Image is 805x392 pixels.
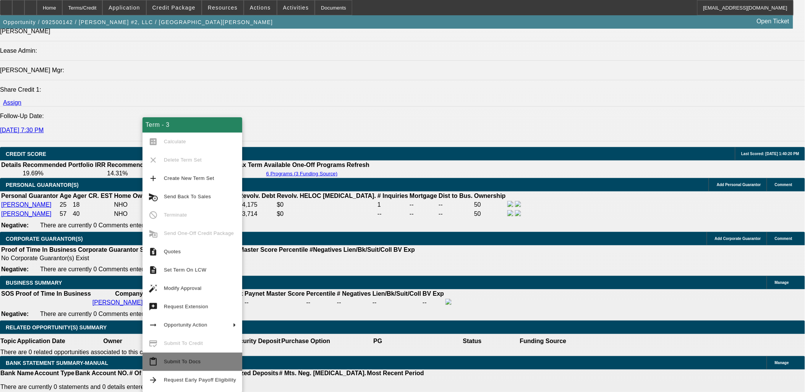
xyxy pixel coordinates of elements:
td: $0 [277,201,377,209]
td: 57 [59,210,71,218]
span: Create New Term Set [164,175,214,181]
img: facebook-icon.png [445,299,452,305]
a: Assign [3,99,21,106]
span: Activities [283,5,309,11]
b: Start [140,246,154,253]
mat-icon: request_quote [149,247,158,256]
p: There are currently 0 statements and 0 details entered on this opportunity [0,384,424,390]
img: facebook-icon.png [507,201,513,207]
th: Most Recent Period [367,369,424,377]
b: Negative: [1,222,29,228]
b: #Negatives [310,246,342,253]
td: NHO [114,210,170,218]
th: PG [330,334,425,348]
b: Mortgage [410,193,437,199]
mat-icon: cancel_schedule_send [149,192,158,201]
span: Opportunity / 092500142 / [PERSON_NAME] #2, LLC / [GEOGRAPHIC_DATA][PERSON_NAME] [3,19,273,25]
td: 25 [59,201,71,209]
span: Request Extension [164,304,208,309]
b: BV Exp [423,290,444,297]
span: Manage [775,361,789,365]
span: Request Early Payoff Eligibility [164,377,236,383]
th: Status [425,334,520,348]
span: Actions [250,5,271,11]
td: 14.31% [107,170,188,177]
td: 40 [73,210,113,218]
b: Paynet Master Score [217,246,277,253]
div: -- [245,299,305,306]
td: -- [372,298,421,307]
td: -- [438,210,473,218]
div: Term - 3 [143,117,242,133]
div: -- [306,299,335,306]
button: Actions [244,0,277,15]
mat-icon: arrow_right_alt [149,321,158,330]
span: There are currently 0 Comments entered on this opportunity [40,311,202,317]
th: SOS [1,290,15,298]
td: -- [422,298,444,307]
td: $4,175 [238,201,276,209]
td: 18 [73,201,113,209]
span: There are currently 0 Comments entered on this opportunity [40,266,202,272]
span: Application [109,5,140,11]
span: RELATED OPPORTUNITY(S) SUMMARY [6,324,107,330]
mat-icon: try [149,302,158,311]
div: -- [337,299,371,306]
th: # Of Periods [129,369,166,377]
b: Personal Guarantor [1,193,58,199]
b: Home Owner Since [114,193,170,199]
b: BV Exp [394,246,415,253]
th: Proof of Time In Business [15,290,91,298]
img: facebook-icon.png [507,210,513,216]
th: Proof of Time In Business [1,246,77,254]
button: Activities [277,0,315,15]
span: Quotes [164,249,181,254]
span: Opportunity Action [164,322,207,328]
span: BANK STATEMENT SUMMARY-MANUAL [6,360,108,366]
th: Application Date [16,334,65,348]
td: No Corporate Guarantor(s) Exist [1,254,418,262]
th: Available One-Off Programs [264,161,346,169]
th: Security Deposit [232,334,281,348]
mat-icon: add [149,174,158,183]
mat-icon: description [149,266,158,275]
img: linkedin-icon.png [515,201,521,207]
b: Negative: [1,311,29,317]
b: Age [60,193,71,199]
span: Credit Package [152,5,196,11]
mat-icon: auto_fix_high [149,284,158,293]
button: 6 Programs (3 Funding Source) [264,170,340,177]
b: Revolv. HELOC [MEDICAL_DATA]. [277,193,376,199]
td: 50 [474,210,506,218]
button: Application [103,0,146,15]
span: Set Term On LCW [164,267,206,273]
b: Negative: [1,266,29,272]
b: Corporate Guarantor [78,246,138,253]
th: Annualized Deposits [218,369,279,377]
th: # Mts. Neg. [MEDICAL_DATA]. [279,369,367,377]
span: PERSONAL GUARANTOR(S) [6,182,79,188]
b: Lien/Bk/Suit/Coll [343,246,392,253]
button: Resources [202,0,243,15]
span: Manage [775,280,789,285]
b: Ager CR. EST [73,193,113,199]
th: Refresh [347,161,370,169]
a: [PERSON_NAME] #2, LLC [92,299,166,306]
b: Ownership [474,193,506,199]
b: # Inquiries [377,193,408,199]
td: -- [377,210,408,218]
span: Comment [775,236,792,241]
td: -- [409,210,437,218]
img: linkedin-icon.png [515,210,521,216]
span: Add Personal Guarantor [717,183,761,187]
b: Percentile [279,246,308,253]
th: Owner [66,334,160,348]
a: [PERSON_NAME] [1,211,52,217]
span: BUSINESS SUMMARY [6,280,62,286]
td: 19.69% [22,170,106,177]
button: Credit Package [147,0,201,15]
td: $3,714 [238,210,276,218]
span: Add Corporate Guarantor [715,236,761,241]
th: Funding Source [520,334,567,348]
td: -- [409,201,437,209]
